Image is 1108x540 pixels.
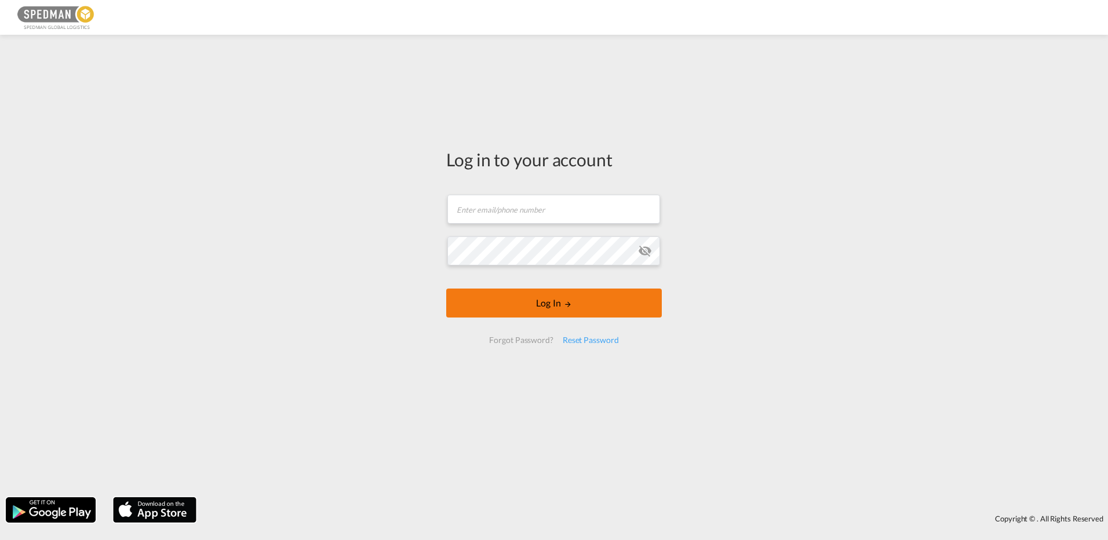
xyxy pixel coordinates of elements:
input: Enter email/phone number [447,195,660,224]
md-icon: icon-eye-off [638,244,652,258]
img: google.png [5,496,97,524]
img: apple.png [112,496,198,524]
div: Log in to your account [446,147,662,172]
img: c12ca350ff1b11efb6b291369744d907.png [17,5,96,31]
div: Reset Password [558,330,624,351]
button: LOGIN [446,289,662,318]
div: Copyright © . All Rights Reserved [202,509,1108,528]
div: Forgot Password? [484,330,557,351]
